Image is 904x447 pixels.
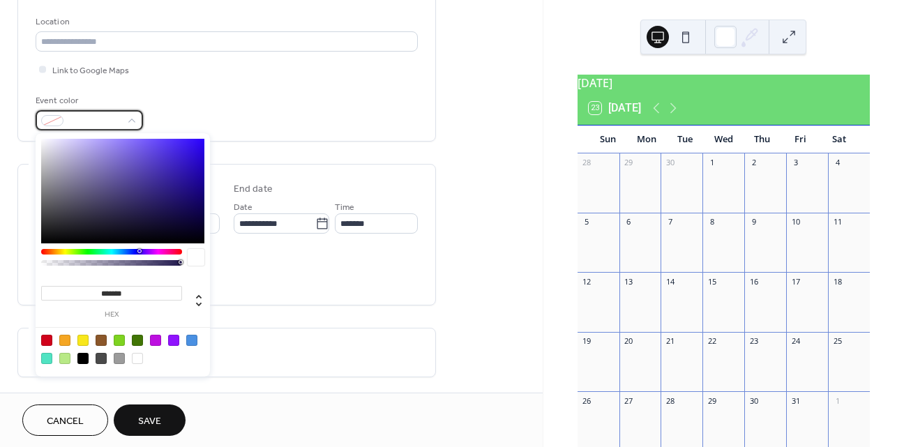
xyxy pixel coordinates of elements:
[582,395,592,406] div: 26
[707,217,717,227] div: 8
[584,98,646,118] button: 23[DATE]
[624,276,634,287] div: 13
[790,217,801,227] div: 10
[47,414,84,429] span: Cancel
[748,158,759,168] div: 2
[582,217,592,227] div: 5
[627,126,665,153] div: Mon
[790,336,801,347] div: 24
[96,353,107,364] div: #4A4A4A
[624,395,634,406] div: 27
[705,126,743,153] div: Wed
[743,126,781,153] div: Thu
[36,15,415,29] div: Location
[665,158,675,168] div: 30
[138,414,161,429] span: Save
[114,335,125,346] div: #7ED321
[707,395,717,406] div: 29
[665,217,675,227] div: 7
[665,336,675,347] div: 21
[150,335,161,346] div: #BD10E0
[186,335,197,346] div: #4A90E2
[77,353,89,364] div: #000000
[748,217,759,227] div: 9
[114,404,186,436] button: Save
[59,353,70,364] div: #B8E986
[77,335,89,346] div: #F8E71C
[832,276,843,287] div: 18
[832,336,843,347] div: 25
[832,217,843,227] div: 11
[168,335,179,346] div: #9013FE
[748,276,759,287] div: 16
[36,93,140,108] div: Event color
[665,395,675,406] div: 28
[820,126,859,153] div: Sat
[582,158,592,168] div: 28
[132,335,143,346] div: #417505
[114,353,125,364] div: #9B9B9B
[335,200,354,215] span: Time
[132,353,143,364] div: #FFFFFF
[624,217,634,227] div: 6
[790,158,801,168] div: 3
[832,395,843,406] div: 1
[624,336,634,347] div: 20
[589,126,627,153] div: Sun
[578,75,870,91] div: [DATE]
[52,63,129,78] span: Link to Google Maps
[234,182,273,197] div: End date
[748,336,759,347] div: 23
[790,276,801,287] div: 17
[41,335,52,346] div: #D0021B
[96,335,107,346] div: #8B572A
[582,336,592,347] div: 19
[22,404,108,436] button: Cancel
[707,158,717,168] div: 1
[707,276,717,287] div: 15
[707,336,717,347] div: 22
[234,200,253,215] span: Date
[41,311,182,319] label: hex
[624,158,634,168] div: 29
[781,126,820,153] div: Fri
[582,276,592,287] div: 12
[41,353,52,364] div: #50E3C2
[59,335,70,346] div: #F5A623
[665,276,675,287] div: 14
[665,126,704,153] div: Tue
[748,395,759,406] div: 30
[832,158,843,168] div: 4
[790,395,801,406] div: 31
